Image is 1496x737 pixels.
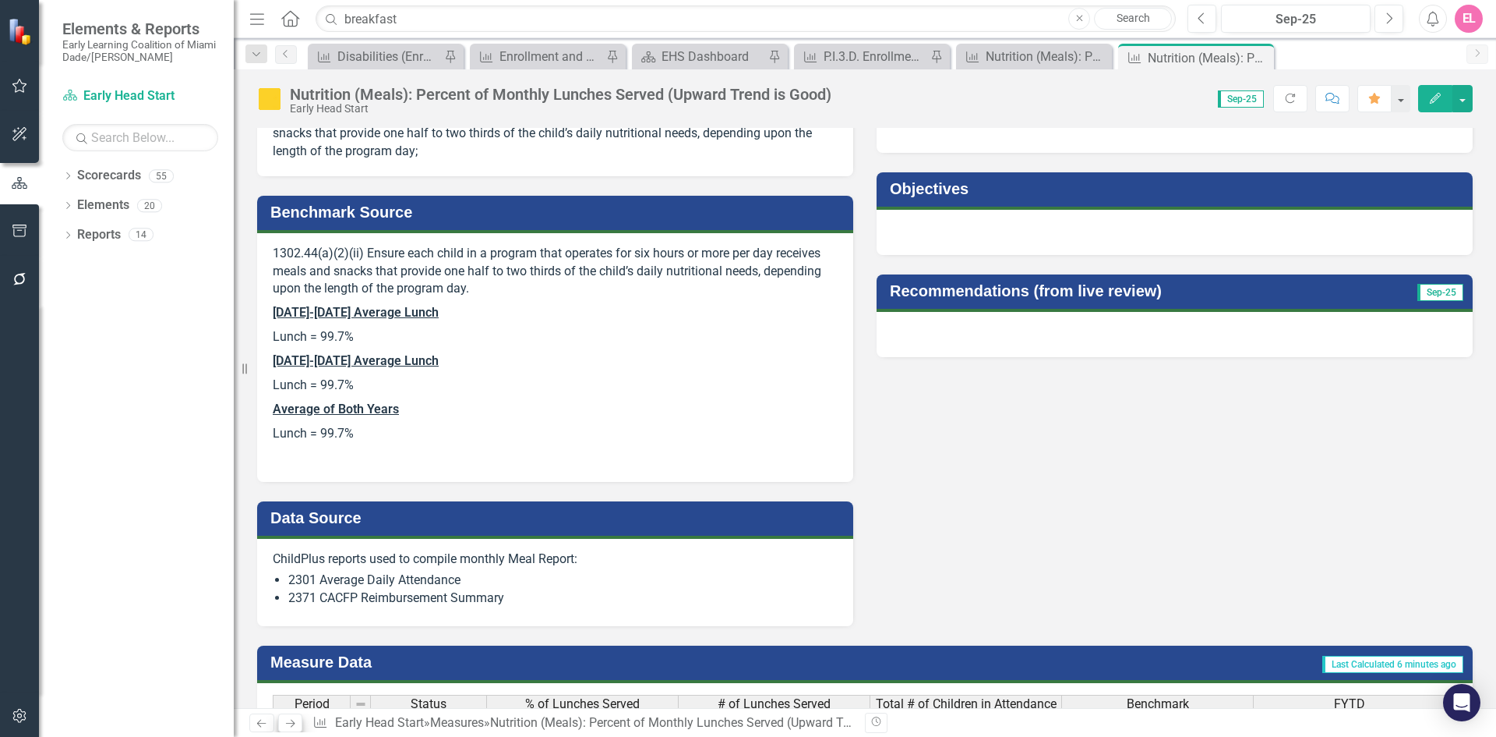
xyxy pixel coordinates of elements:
button: EL [1455,5,1483,33]
img: Caution [257,87,282,112]
div: Open Intercom Messenger [1443,684,1480,721]
h3: Objectives [890,180,1465,197]
a: Reports [77,226,121,244]
a: Search [1094,8,1172,30]
u: Average of Both Years [273,402,399,416]
input: Search Below... [62,124,218,151]
p: 1302.44(a)(2)(ii) Ensure each child in a program that operates for six hours or more per day rece... [273,245,838,302]
div: EHS Dashboard [662,47,764,66]
li: 2301 Average Daily Attendance [288,572,838,590]
p: Lunch = 99.7% [273,422,838,446]
span: % of Lunches Served [525,697,640,711]
div: Disabilities (Enrollment): Percent of children with a diagnosed disability (Upward Trend is Good) [337,47,440,66]
img: ClearPoint Strategy [8,18,35,45]
li: 2371 CACFP Reimbursement Summary [288,590,838,608]
span: Sep-25 [1417,284,1463,301]
div: Nutrition (Meals): Percent of Monthly Lunches Served (Upward Trend is Good) [490,715,917,730]
img: 8DAGhfEEPCf229AAAAAElFTkSuQmCC [355,698,367,710]
a: Disabilities (Enrollment): Percent of children with a diagnosed disability (Upward Trend is Good) [312,47,440,66]
span: # of Lunches Served [718,697,831,711]
div: 14 [129,229,153,242]
div: Nutrition (Meals): Percent of Monthly Breakfasts Served (Upward Trend is Good) [986,47,1108,66]
span: Last Calculated 6 minutes ago [1322,656,1463,673]
span: Period [295,697,330,711]
div: P.I.3.D. Enrollment and Attendance (Monthly Enrollment): Percent of Monthly Enrollment (Upward Tr... [824,47,926,66]
a: Early Head Start [335,715,424,730]
span: Elements & Reports [62,19,218,38]
a: EHS Dashboard [636,47,764,66]
h3: Measure Data [270,654,767,671]
div: 20 [137,199,162,212]
div: Sep-25 [1226,10,1365,29]
div: » » [312,714,853,732]
button: Sep-25 [1221,5,1371,33]
u: [DATE]-[DATE] Average Lunch [273,353,439,368]
span: Lunch = 99.7% [273,377,354,392]
a: Measures [430,715,484,730]
u: [DATE]-[DATE] Average Lunch [273,305,439,320]
h3: Benchmark Source [270,204,845,221]
div: Early Head Start [290,103,831,115]
input: Search ClearPoint... [316,5,1176,33]
small: Early Learning Coalition of Miami Dade/[PERSON_NAME] [62,38,218,64]
h3: Data Source [270,509,845,526]
a: P.I.3.D. Enrollment and Attendance (Monthly Enrollment): Percent of Monthly Enrollment (Upward Tr... [798,47,926,66]
a: Enrollment and Attendance (Monthly Attendance): Percent of Average Monthly Attendance (Upward Tre... [474,47,602,66]
span: Status [411,697,446,711]
span: Sep-25 [1218,90,1264,108]
a: Scorecards [77,167,141,185]
span: Total # of Children in Attendance [876,697,1057,711]
div: Enrollment and Attendance (Monthly Attendance): Percent of Average Monthly Attendance (Upward Tre... [499,47,602,66]
a: Elements [77,197,129,214]
a: Early Head Start [62,87,218,105]
div: Nutrition (Meals): Percent of Monthly Lunches Served (Upward Trend is Good) [1148,48,1270,68]
span: Benchmark [1127,697,1189,711]
div: 55 [149,169,174,182]
span: ChildPlus reports used to compile monthly Meal Report: [273,551,577,566]
span: Lunch = 99.7% [273,329,354,344]
p: (ii) Ensure each child in a program that operates for six hours or more per day receives meals an... [273,104,838,161]
span: FYTD [1334,697,1365,711]
h3: Recommendations (from live review) [890,282,1379,299]
div: Nutrition (Meals): Percent of Monthly Lunches Served (Upward Trend is Good) [290,86,831,103]
a: Nutrition (Meals): Percent of Monthly Breakfasts Served (Upward Trend is Good) [960,47,1108,66]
